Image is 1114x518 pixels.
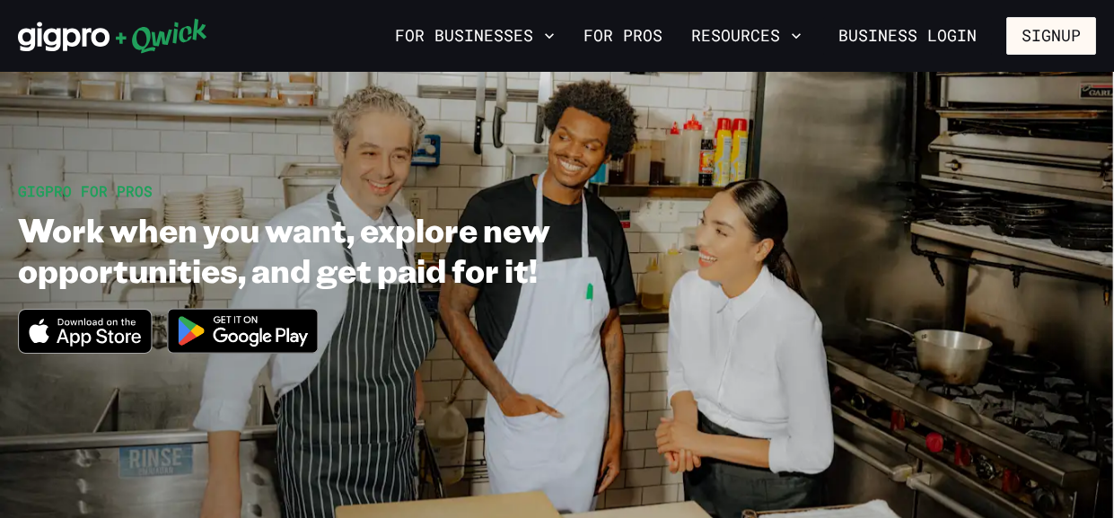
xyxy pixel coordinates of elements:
[1006,17,1096,55] button: Signup
[823,17,992,55] a: Business Login
[388,21,562,51] button: For Businesses
[18,209,665,290] h1: Work when you want, explore new opportunities, and get paid for it!
[18,181,153,200] span: GIGPRO FOR PROS
[684,21,809,51] button: Resources
[156,297,330,364] img: Get it on Google Play
[18,338,153,357] a: Download on the App Store
[576,21,670,51] a: For Pros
